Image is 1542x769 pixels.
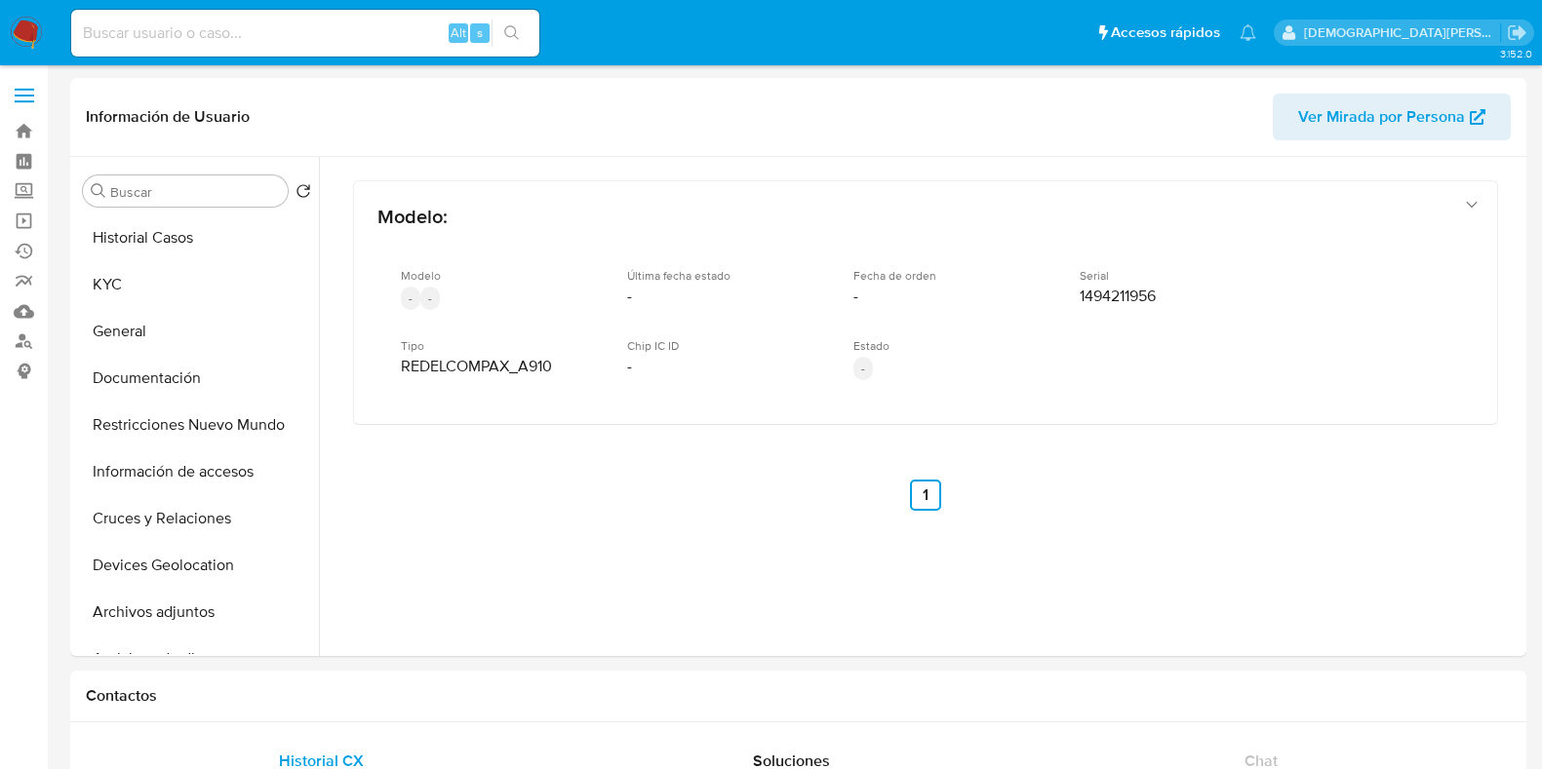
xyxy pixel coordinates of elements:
[1111,22,1220,43] span: Accesos rápidos
[91,183,106,199] button: Buscar
[1304,23,1501,42] p: cristian.porley@mercadolibre.com
[296,183,311,205] button: Volver al orden por defecto
[75,402,319,448] button: Restricciones Nuevo Mundo
[75,214,319,261] button: Historial Casos
[75,589,319,635] button: Archivos adjuntos
[86,107,250,127] h1: Información de Usuario
[75,355,319,402] button: Documentación
[75,495,319,542] button: Cruces y Relaciones
[75,542,319,589] button: Devices Geolocation
[75,448,319,495] button: Información de accesos
[71,20,539,46] input: Buscar usuario o caso...
[477,23,483,42] span: s
[86,686,1511,706] h1: Contactos
[451,23,466,42] span: Alt
[1240,24,1256,41] a: Notificaciones
[1273,94,1511,140] button: Ver Mirada por Persona
[492,19,532,47] button: search-icon
[1298,94,1465,140] span: Ver Mirada por Persona
[110,183,280,201] input: Buscar
[75,308,319,355] button: General
[75,635,319,682] button: Anticipos de dinero
[75,261,319,308] button: KYC
[1507,22,1527,43] a: Salir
